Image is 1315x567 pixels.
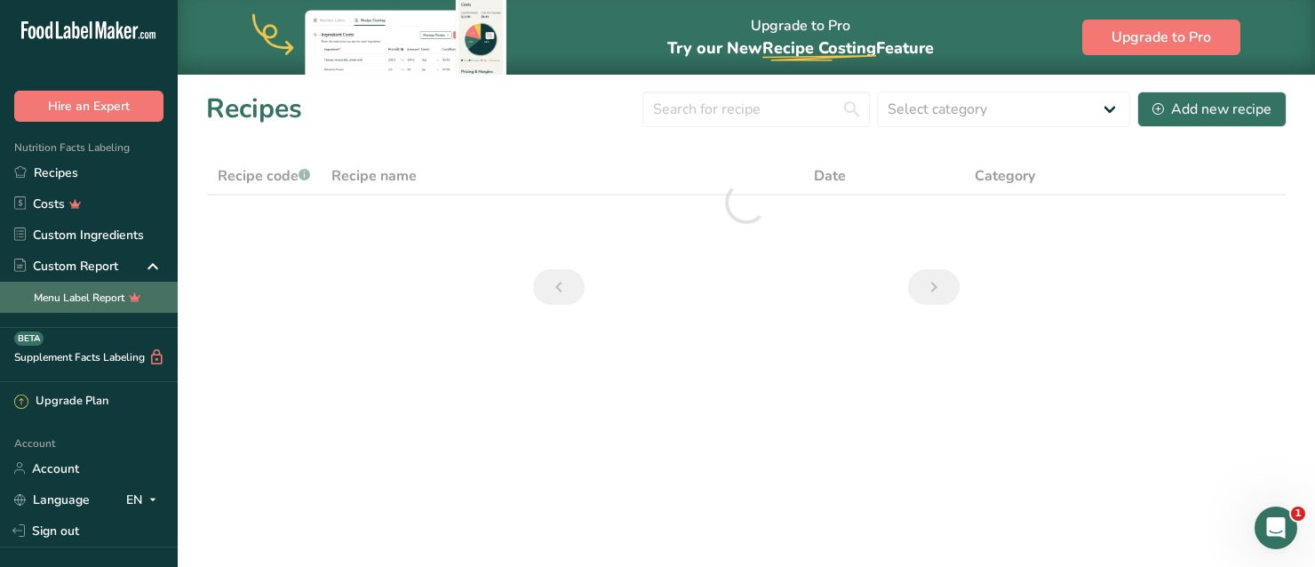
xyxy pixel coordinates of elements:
[1255,507,1297,549] iframe: Intercom live chat
[533,269,585,305] a: Previous page
[14,331,44,346] div: BETA
[667,1,934,75] div: Upgrade to Pro
[1137,92,1287,127] button: Add new recipe
[1112,27,1211,48] span: Upgrade to Pro
[14,91,163,122] button: Hire an Expert
[667,37,934,59] span: Try our New Feature
[1291,507,1305,521] span: 1
[1082,20,1240,55] button: Upgrade to Pro
[14,393,108,411] div: Upgrade Plan
[14,484,90,515] a: Language
[1152,99,1271,120] div: Add new recipe
[126,489,163,510] div: EN
[14,257,118,276] div: Custom Report
[908,269,960,305] a: Next page
[762,37,876,59] span: Recipe Costing
[206,89,302,129] h1: Recipes
[642,92,870,127] input: Search for recipe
